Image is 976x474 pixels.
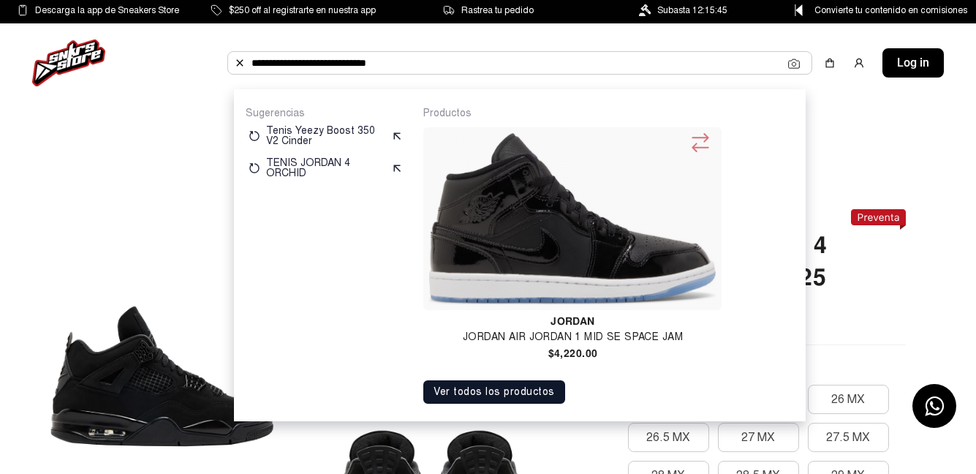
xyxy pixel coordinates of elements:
img: restart.svg [249,130,260,142]
span: Descarga la app de Sneakers Store [35,2,179,18]
img: Buscar [234,57,246,69]
img: Jordan Air Jordan 1 Mid Se Space Jam [429,133,716,304]
span: Log in [897,54,929,72]
span: Rastrea tu pedido [461,2,534,18]
img: logo [32,39,105,86]
button: 26 MX [808,385,889,414]
p: Productos [423,107,794,120]
img: Control Point Icon [790,4,808,16]
h4: $4,220.00 [423,348,722,358]
img: Cámara [788,58,800,69]
button: 27 MX [718,423,799,452]
img: suggest.svg [391,130,403,142]
h4: Jordan [423,316,722,326]
h4: Jordan Air Jordan 1 Mid Se Space Jam [423,332,722,342]
span: Subasta 12:15:45 [657,2,727,18]
button: 27.5 MX [808,423,889,452]
span: Convierte tu contenido en comisiones [814,2,967,18]
img: suggest.svg [391,162,403,174]
p: TENIS JORDAN 4 ORCHID [266,158,385,178]
img: shopping [824,57,836,69]
p: Tenis Yeezy Boost 350 V2 Cinder [266,126,385,146]
img: user [853,57,865,69]
img: restart.svg [249,162,260,174]
span: $250 off al registrarte en nuestra app [229,2,376,18]
button: 26.5 MX [628,423,709,452]
p: Sugerencias [246,107,406,120]
button: Ver todos los productos [423,380,565,404]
